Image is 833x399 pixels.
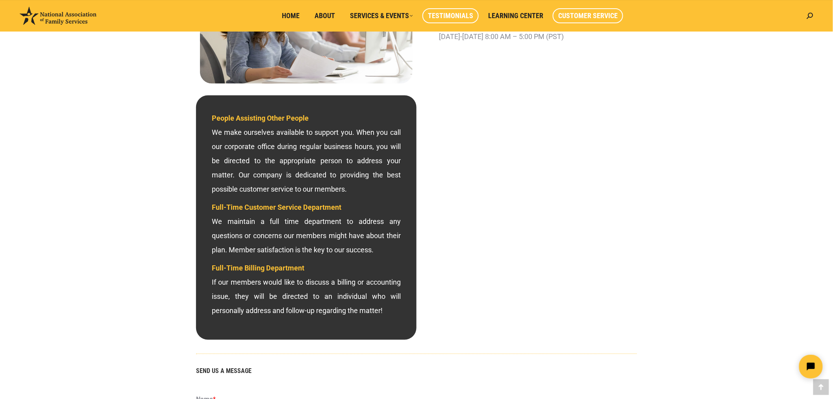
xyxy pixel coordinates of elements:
[488,11,543,20] span: Learning Center
[439,30,564,44] p: [DATE]-[DATE] 8:00 AM – 5:00 PM (PST)
[212,114,401,193] span: We make ourselves available to support you. When you call our corporate office during regular bus...
[694,348,829,385] iframe: Tidio Chat
[196,368,637,374] h5: SEND US A MESSAGE
[212,264,401,315] span: If our members would like to discuss a billing or accounting issue, they will be directed to an i...
[282,11,300,20] span: Home
[350,11,413,20] span: Services & Events
[20,7,96,25] img: National Association of Family Services
[558,11,618,20] span: Customer Service
[212,203,401,254] span: We maintain a full time department to address any questions or concerns our members might have ab...
[212,264,304,272] span: Full-Time Billing Department
[428,11,473,20] span: Testimonials
[553,8,623,23] a: Customer Service
[309,8,341,23] a: About
[315,11,335,20] span: About
[483,8,549,23] a: Learning Center
[212,203,341,211] span: Full-Time Customer Service Department
[276,8,305,23] a: Home
[420,99,633,336] iframe: 2300 East Katella Ave Suite 450 Anaheim Ca 92806
[212,114,309,122] span: People Assisting Other People
[422,8,479,23] a: Testimonials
